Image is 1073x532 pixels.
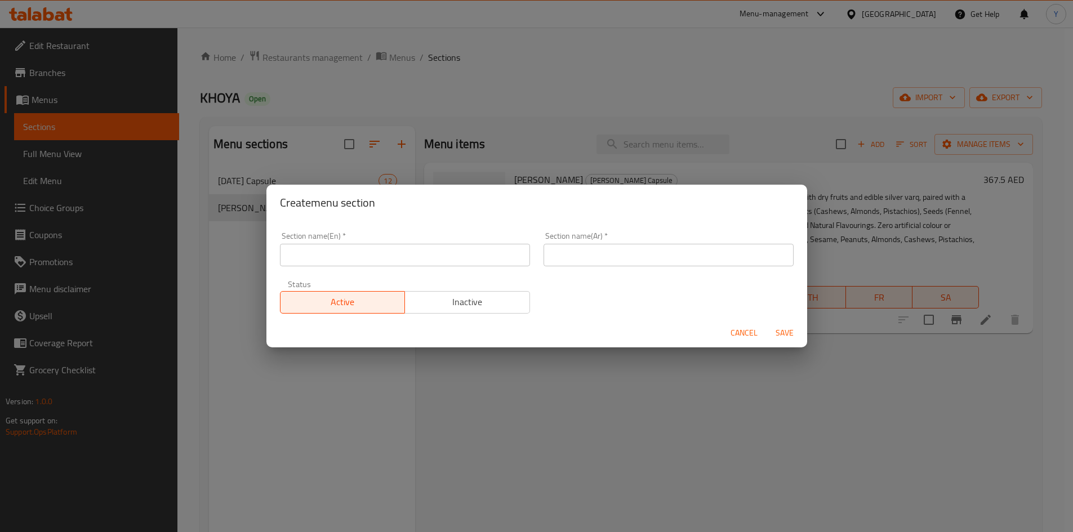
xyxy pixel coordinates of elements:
[771,326,798,340] span: Save
[409,294,526,310] span: Inactive
[767,323,803,343] button: Save
[544,244,794,266] input: Please enter section name(ar)
[280,244,530,266] input: Please enter section name(en)
[726,323,762,343] button: Cancel
[280,291,406,314] button: Active
[731,326,758,340] span: Cancel
[404,291,530,314] button: Inactive
[280,194,794,212] h2: Create menu section
[285,294,401,310] span: Active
